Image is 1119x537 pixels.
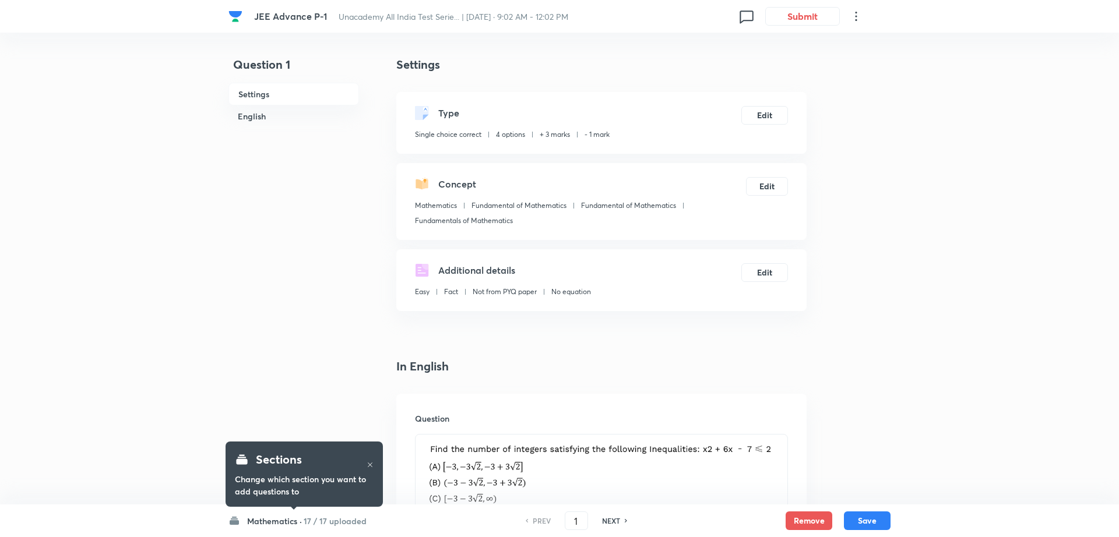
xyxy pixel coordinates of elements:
[438,106,459,120] h5: Type
[424,441,779,522] img: 29-08-25-11:35:42-AM
[438,263,515,277] h5: Additional details
[396,358,807,375] h4: In English
[235,473,374,497] h6: Change which section you want to add questions to
[415,106,429,120] img: questionType.svg
[396,56,807,73] h4: Settings
[585,129,610,140] p: - 1 mark
[444,287,458,297] p: Fact
[741,263,788,282] button: Edit
[844,511,891,530] button: Save
[228,83,359,105] h6: Settings
[415,287,430,297] p: Easy
[533,515,551,526] h6: PREV
[746,177,788,196] button: Edit
[786,511,832,530] button: Remove
[247,515,302,527] h6: Mathematics ·
[339,11,568,22] span: Unacademy All India Test Serie... | [DATE] · 9:02 AM - 12:02 PM
[304,515,367,527] h6: 17 / 17 uploaded
[415,215,513,226] p: Fundamentals of Mathematics
[415,200,457,211] p: Mathematics
[254,10,327,22] span: JEE Advance P-1
[415,129,481,140] p: Single choice correct
[471,200,566,211] p: Fundamental of Mathematics
[496,129,525,140] p: 4 options
[473,287,537,297] p: Not from PYQ paper
[602,515,620,526] h6: NEXT
[540,129,570,140] p: + 3 marks
[228,56,359,83] h4: Question 1
[438,177,476,191] h5: Concept
[228,9,242,23] img: Company Logo
[415,263,429,277] img: questionDetails.svg
[415,412,788,425] h6: Question
[228,105,359,127] h6: English
[741,106,788,125] button: Edit
[256,451,302,468] h4: Sections
[415,177,429,191] img: questionConcept.svg
[581,200,676,211] p: Fundamental of Mathematics
[765,7,840,26] button: Submit
[551,287,591,297] p: No equation
[228,9,245,23] a: Company Logo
